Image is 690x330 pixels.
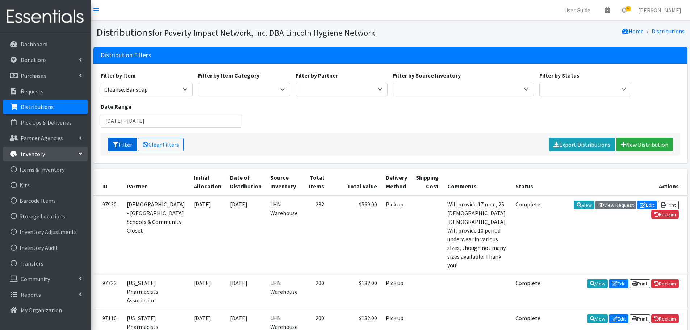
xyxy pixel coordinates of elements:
[3,5,88,29] img: HumanEssentials
[652,28,685,35] a: Distributions
[198,71,259,80] label: Filter by Item Category
[21,306,62,314] p: My Organization
[93,274,122,309] td: 97723
[329,169,381,195] th: Total Value
[609,314,628,323] a: Edit
[96,26,388,39] h1: Distributions
[329,195,381,274] td: $569.00
[3,162,88,177] a: Items & Inventory
[21,291,41,298] p: Reports
[616,3,632,17] a: 6
[329,274,381,309] td: $132.00
[226,274,266,309] td: [DATE]
[302,195,329,274] td: 232
[93,169,122,195] th: ID
[651,210,679,219] a: Reclaim
[101,114,242,128] input: January 1, 2011 - December 31, 2011
[545,169,687,195] th: Actions
[21,134,63,142] p: Partner Agencies
[152,28,375,38] small: for Poverty Impact Network, Inc. DBA Lincoln Hygiene Network
[3,147,88,161] a: Inventory
[3,241,88,255] a: Inventory Audit
[3,84,88,99] a: Requests
[122,274,189,309] td: [US_STATE] Pharmacists Association
[3,68,88,83] a: Purchases
[574,201,594,209] a: View
[101,51,151,59] h3: Distribution Filters
[3,272,88,286] a: Community
[651,279,679,288] a: Reclaim
[21,56,47,63] p: Donations
[587,314,608,323] a: View
[3,287,88,302] a: Reports
[393,71,461,80] label: Filter by Source Inventory
[108,138,137,151] button: Filter
[658,201,679,209] a: Print
[3,37,88,51] a: Dashboard
[122,195,189,274] td: [DEMOGRAPHIC_DATA] - [GEOGRAPHIC_DATA] Schools & Community Closet
[101,71,136,80] label: Filter by Item
[609,279,628,288] a: Edit
[411,169,443,195] th: Shipping Cost
[189,274,226,309] td: [DATE]
[93,195,122,274] td: 97930
[587,279,608,288] a: View
[21,275,50,283] p: Community
[539,71,580,80] label: Filter by Status
[266,274,302,309] td: LHN Warehouse
[3,53,88,67] a: Donations
[630,314,650,323] a: Print
[622,28,644,35] a: Home
[381,195,411,274] td: Pick up
[3,131,88,145] a: Partner Agencies
[559,3,596,17] a: User Guide
[21,150,45,158] p: Inventory
[3,178,88,192] a: Kits
[266,195,302,274] td: LHN Warehouse
[138,138,184,151] a: Clear Filters
[595,201,636,209] a: View Request
[226,169,266,195] th: Date of Distribution
[651,314,679,323] a: Reclaim
[381,169,411,195] th: Delivery Method
[101,102,131,111] label: Date Range
[626,6,631,11] span: 6
[21,103,54,110] p: Distributions
[511,195,545,274] td: Complete
[21,88,43,95] p: Requests
[302,274,329,309] td: 200
[381,274,411,309] td: Pick up
[21,119,72,126] p: Pick Ups & Deliveries
[21,41,47,48] p: Dashboard
[3,303,88,317] a: My Organization
[549,138,615,151] a: Export Distributions
[189,169,226,195] th: Initial Allocation
[637,201,657,209] a: Edit
[3,193,88,208] a: Barcode Items
[511,169,545,195] th: Status
[21,72,46,79] p: Purchases
[632,3,687,17] a: [PERSON_NAME]
[3,256,88,271] a: Transfers
[302,169,329,195] th: Total Items
[3,225,88,239] a: Inventory Adjustments
[122,169,189,195] th: Partner
[3,100,88,114] a: Distributions
[226,195,266,274] td: [DATE]
[443,169,511,195] th: Comments
[443,195,511,274] td: Will provide 17 men, 25 [DEMOGRAPHIC_DATA] [DEMOGRAPHIC_DATA]. Will provide 10 period underwear i...
[511,274,545,309] td: Complete
[616,138,673,151] a: New Distribution
[189,195,226,274] td: [DATE]
[266,169,302,195] th: Source Inventory
[630,279,650,288] a: Print
[296,71,338,80] label: Filter by Partner
[3,209,88,224] a: Storage Locations
[3,115,88,130] a: Pick Ups & Deliveries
